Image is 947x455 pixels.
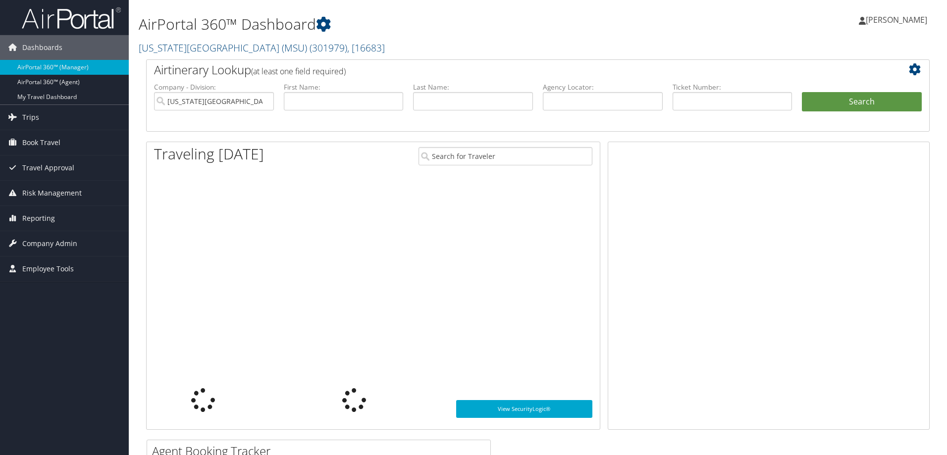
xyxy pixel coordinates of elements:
[139,14,671,35] h1: AirPortal 360™ Dashboard
[866,14,927,25] span: [PERSON_NAME]
[22,256,74,281] span: Employee Tools
[22,130,60,155] span: Book Travel
[859,5,937,35] a: [PERSON_NAME]
[22,6,121,30] img: airportal-logo.png
[22,155,74,180] span: Travel Approval
[22,35,62,60] span: Dashboards
[543,82,663,92] label: Agency Locator:
[284,82,404,92] label: First Name:
[154,82,274,92] label: Company - Division:
[154,61,856,78] h2: Airtinerary Lookup
[456,400,592,418] a: View SecurityLogic®
[673,82,792,92] label: Ticket Number:
[22,181,82,205] span: Risk Management
[413,82,533,92] label: Last Name:
[419,147,592,165] input: Search for Traveler
[22,105,39,130] span: Trips
[154,144,264,164] h1: Traveling [DATE]
[347,41,385,54] span: , [ 16683 ]
[22,206,55,231] span: Reporting
[139,41,385,54] a: [US_STATE][GEOGRAPHIC_DATA] (MSU)
[22,231,77,256] span: Company Admin
[251,66,346,77] span: (at least one field required)
[802,92,922,112] button: Search
[310,41,347,54] span: ( 301979 )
